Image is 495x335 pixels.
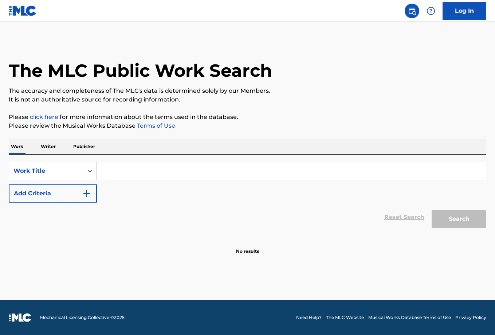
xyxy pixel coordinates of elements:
p: Please for more information about the terms used in the database. [9,113,486,121]
form: Search Form [9,162,486,232]
img: 9d2ae6d4665cec9f34b9.svg [82,189,91,198]
a: Log In [443,2,486,20]
p: It is not an authoritative source for recording information. [9,95,486,104]
img: logo [9,313,31,322]
a: Terms of Use [135,122,175,129]
p: The accuracy and completeness of The MLC's data is determined solely by our Members. [9,87,486,95]
a: Need Help? [296,314,322,321]
a: Privacy Policy [455,314,486,321]
div: Work Title [13,167,79,175]
a: click here [30,113,58,120]
p: Work [9,139,25,154]
p: Publisher [71,139,97,154]
img: help [427,7,435,15]
p: Please review the Musical Works Database [9,121,486,130]
h1: The MLC Public Work Search [9,60,272,81]
a: Public Search [405,4,419,18]
img: MLC Logo [9,5,37,16]
p: Writer [39,139,58,154]
a: The MLC Website [326,314,364,321]
img: search [408,7,416,15]
p: No results [236,239,259,255]
span: Mechanical Licensing Collective © 2025 [40,314,125,321]
iframe: Chat Widget [459,300,495,335]
div: Help [424,4,438,18]
button: Add Criteria [9,184,97,203]
a: Musical Works Database Terms of Use [368,314,451,321]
